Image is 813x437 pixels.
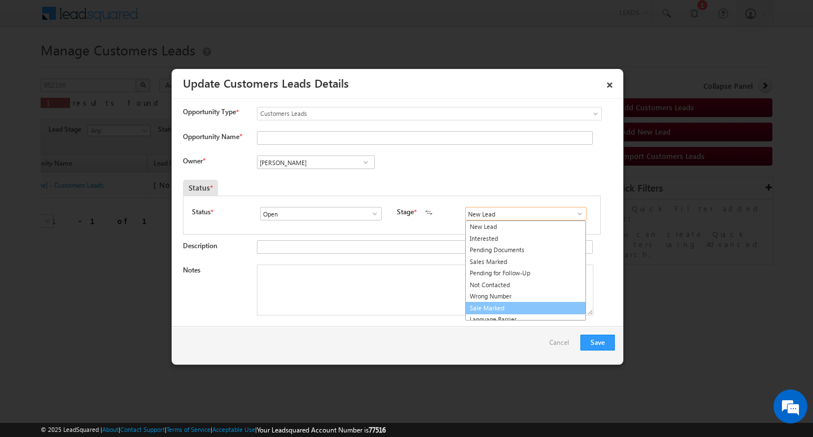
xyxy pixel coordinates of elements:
[580,335,615,351] button: Save
[257,109,556,119] span: Customers Leads
[465,302,586,315] a: Sale Marked
[465,207,587,220] input: Type to Search
[365,208,379,219] a: Show All Items
[359,157,373,168] a: Show All Items
[257,155,375,169] input: Type to Search
[183,107,236,117] span: Opportunity Type
[183,75,349,90] a: Update Customers Leads Details
[369,426,386,434] span: 77516
[466,256,585,268] a: Sales Marked
[19,59,47,74] img: d_60004797649_company_0_60004797649
[102,426,119,433] a: About
[59,59,190,74] div: Chat with us now
[183,180,218,196] div: Status
[600,73,619,93] a: ×
[15,105,206,339] textarea: Type your message and hit 'Enter'
[183,132,242,141] label: Opportunity Name
[466,244,585,256] a: Pending Documents
[154,348,205,364] em: Start Chat
[183,157,205,165] label: Owner
[466,267,585,279] a: Pending for Follow-Up
[257,426,386,434] span: Your Leadsquared Account Number is
[466,221,585,233] a: New Lead
[183,241,217,250] label: Description
[466,233,585,245] a: Interested
[185,6,212,33] div: Minimize live chat window
[212,426,255,433] a: Acceptable Use
[466,314,585,326] a: Language Barrier
[397,207,414,217] label: Stage
[257,107,602,120] a: Customers Leads
[466,291,585,302] a: Wrong Number
[183,266,200,274] label: Notes
[192,207,211,217] label: Status
[167,426,211,433] a: Terms of Service
[466,279,585,291] a: Not Contacted
[41,425,386,435] span: © 2025 LeadSquared | | | | |
[570,208,584,219] a: Show All Items
[120,426,165,433] a: Contact Support
[549,335,575,356] a: Cancel
[260,207,382,220] input: Type to Search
